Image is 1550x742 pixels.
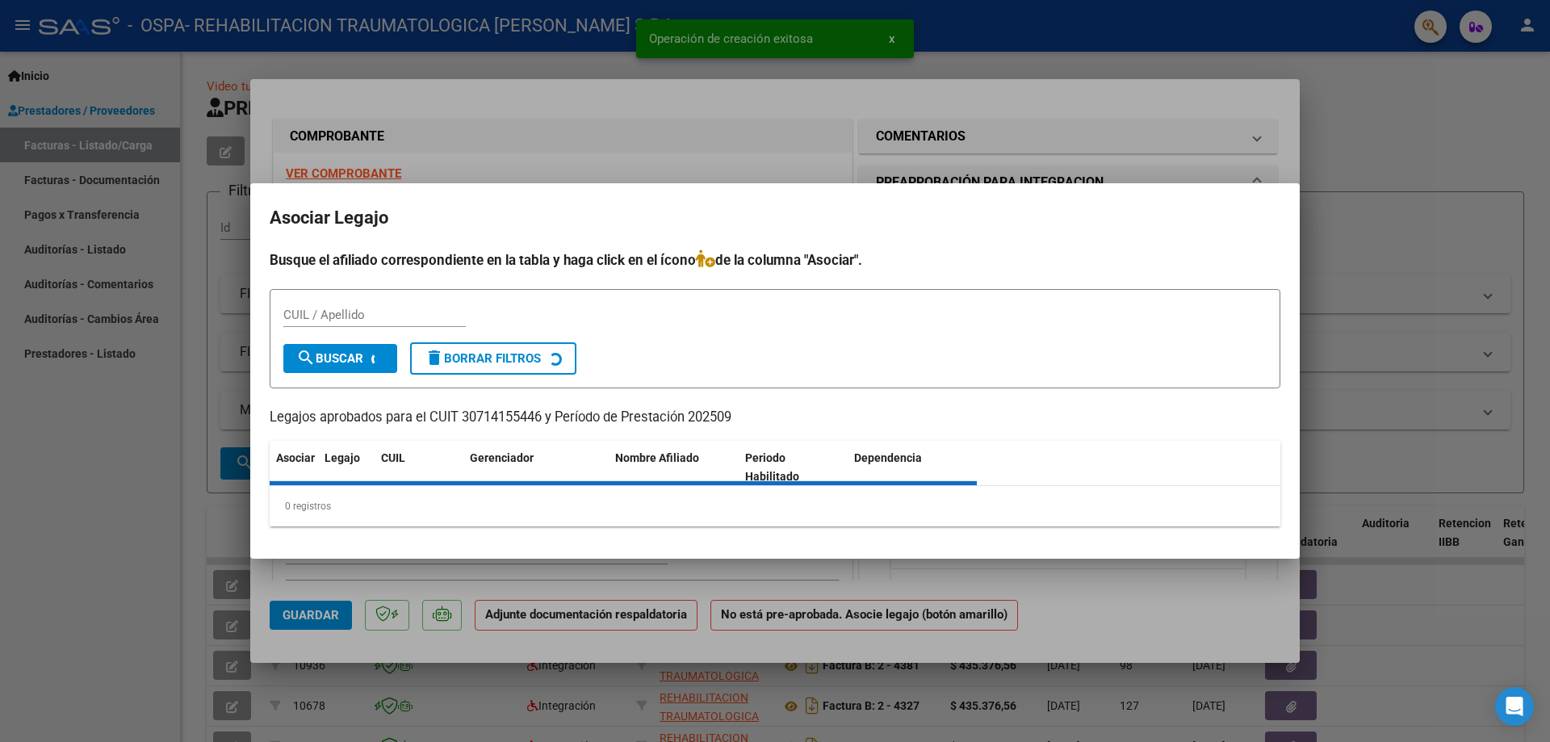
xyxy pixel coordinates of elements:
[1495,687,1534,726] div: Open Intercom Messenger
[425,348,444,367] mat-icon: delete
[375,441,463,494] datatable-header-cell: CUIL
[425,351,541,366] span: Borrar Filtros
[739,441,848,494] datatable-header-cell: Periodo Habilitado
[745,451,799,483] span: Periodo Habilitado
[270,249,1280,270] h4: Busque el afiliado correspondiente en la tabla y haga click en el ícono de la columna "Asociar".
[381,451,405,464] span: CUIL
[270,408,1280,428] p: Legajos aprobados para el CUIT 30714155446 y Período de Prestación 202509
[410,342,576,375] button: Borrar Filtros
[609,441,739,494] datatable-header-cell: Nombre Afiliado
[296,351,363,366] span: Buscar
[318,441,375,494] datatable-header-cell: Legajo
[276,451,315,464] span: Asociar
[270,486,1280,526] div: 0 registros
[848,441,978,494] datatable-header-cell: Dependencia
[463,441,609,494] datatable-header-cell: Gerenciador
[270,441,318,494] datatable-header-cell: Asociar
[615,451,699,464] span: Nombre Afiliado
[325,451,360,464] span: Legajo
[270,203,1280,233] h2: Asociar Legajo
[296,348,316,367] mat-icon: search
[854,451,922,464] span: Dependencia
[283,344,397,373] button: Buscar
[470,451,534,464] span: Gerenciador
